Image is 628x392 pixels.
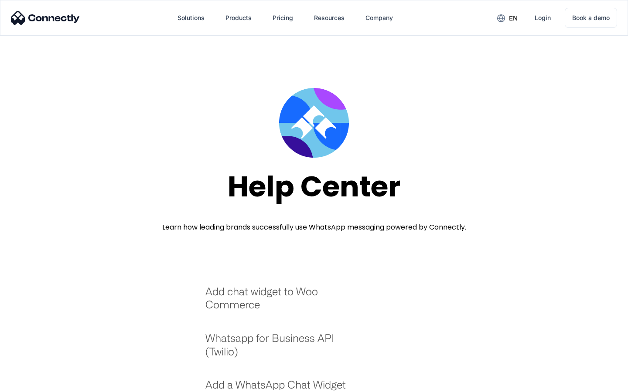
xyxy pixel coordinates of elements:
[162,222,466,233] div: Learn how leading brands successfully use WhatsApp messaging powered by Connectly.
[11,11,80,25] img: Connectly Logo
[17,377,52,389] ul: Language list
[565,8,617,28] a: Book a demo
[528,7,558,28] a: Login
[9,377,52,389] aside: Language selected: English
[266,7,300,28] a: Pricing
[177,12,205,24] div: Solutions
[273,12,293,24] div: Pricing
[535,12,551,24] div: Login
[509,12,518,24] div: en
[228,171,400,203] div: Help Center
[205,331,358,367] a: Whatsapp for Business API (Twilio)
[225,12,252,24] div: Products
[314,12,345,24] div: Resources
[205,285,358,320] a: Add chat widget to Woo Commerce
[365,12,393,24] div: Company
